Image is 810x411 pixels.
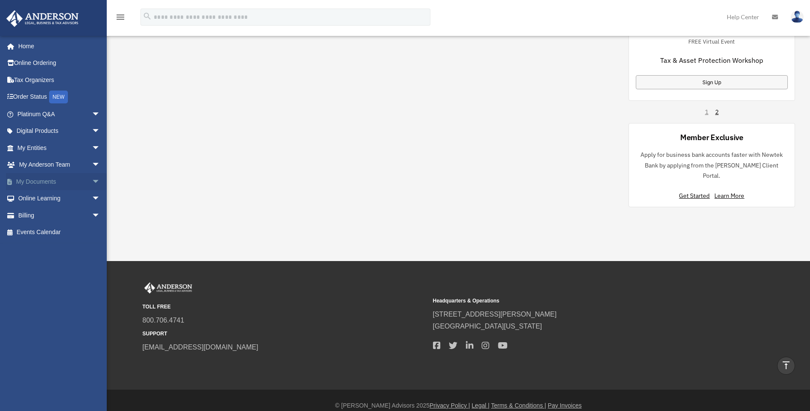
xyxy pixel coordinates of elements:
span: arrow_drop_down [92,123,109,140]
span: arrow_drop_down [92,106,109,123]
a: Terms & Conditions | [491,402,546,409]
a: 2 [715,108,719,116]
i: search [143,12,152,21]
a: Learn More [714,192,744,200]
a: menu [115,15,126,22]
a: My Documentsarrow_drop_down [6,173,113,190]
a: My Anderson Teamarrow_drop_down [6,156,113,173]
a: Order StatusNEW [6,88,113,106]
div: NEW [49,91,68,103]
a: Pay Invoices [548,402,582,409]
a: Legal | [472,402,490,409]
a: vertical_align_top [777,357,795,375]
a: [EMAIL_ADDRESS][DOMAIN_NAME] [143,343,258,351]
span: arrow_drop_down [92,139,109,157]
a: Online Ordering [6,55,113,72]
a: Home [6,38,109,55]
a: Privacy Policy | [430,402,470,409]
a: [STREET_ADDRESS][PERSON_NAME] [433,311,557,318]
a: Tax Organizers [6,71,113,88]
a: Billingarrow_drop_down [6,207,113,224]
small: TOLL FREE [143,302,427,311]
a: My Entitiesarrow_drop_down [6,139,113,156]
img: Anderson Advisors Platinum Portal [143,282,194,294]
a: Online Learningarrow_drop_down [6,190,113,207]
a: Events Calendar [6,224,113,241]
i: menu [115,12,126,22]
a: Get Started [679,192,713,200]
img: Anderson Advisors Platinum Portal [4,10,81,27]
p: Apply for business bank accounts faster with Newtek Bank by applying from the [PERSON_NAME] Clien... [636,150,788,181]
a: Platinum Q&Aarrow_drop_down [6,106,113,123]
span: arrow_drop_down [92,207,109,224]
div: Member Exclusive [680,132,743,143]
small: Headquarters & Operations [433,297,717,305]
span: arrow_drop_down [92,156,109,174]
a: 800.706.4741 [143,317,184,324]
a: Sign Up [636,75,788,89]
img: User Pic [791,11,804,23]
a: [GEOGRAPHIC_DATA][US_STATE] [433,323,542,330]
small: SUPPORT [143,329,427,338]
span: arrow_drop_down [92,173,109,191]
span: Tax & Asset Protection Workshop [660,55,763,65]
div: FREE Virtual Event [681,36,742,45]
i: vertical_align_top [781,360,791,370]
span: arrow_drop_down [92,190,109,208]
a: Digital Productsarrow_drop_down [6,123,113,140]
